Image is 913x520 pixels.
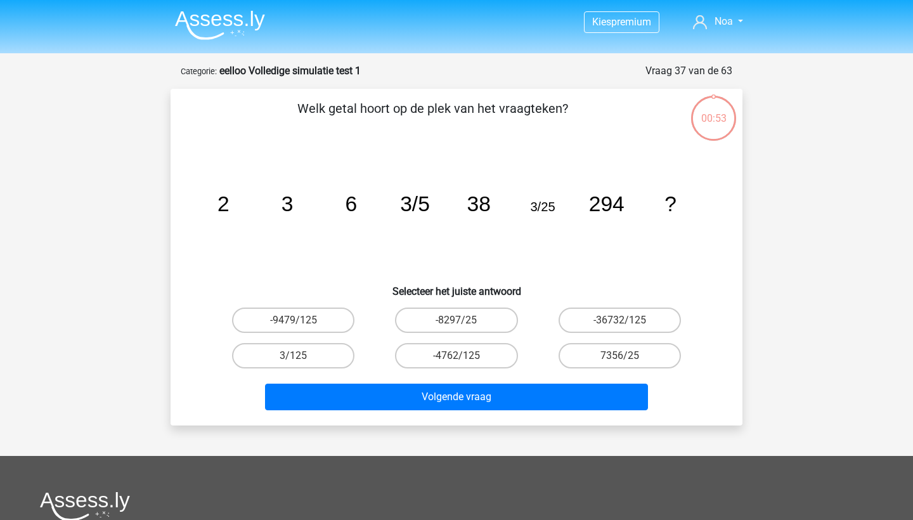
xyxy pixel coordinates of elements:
[664,192,677,216] tspan: ?
[282,192,294,216] tspan: 3
[191,275,722,297] h6: Selecteer het juiste antwoord
[467,192,491,216] tspan: 38
[232,343,354,368] label: 3/125
[395,343,517,368] label: -4762/125
[400,192,430,216] tspan: 3/5
[611,16,651,28] span: premium
[585,13,659,30] a: Kiespremium
[559,343,681,368] label: 7356/25
[395,308,517,333] label: -8297/25
[690,94,737,126] div: 00:53
[345,192,357,216] tspan: 6
[191,99,675,137] p: Welk getal hoort op de plek van het vraagteken?
[715,15,733,27] span: Noa
[219,65,361,77] strong: eelloo Volledige simulatie test 1
[217,192,230,216] tspan: 2
[181,67,217,76] small: Categorie:
[592,16,611,28] span: Kies
[559,308,681,333] label: -36732/125
[645,63,732,79] div: Vraag 37 van de 63
[530,200,555,214] tspan: 3/25
[265,384,649,410] button: Volgende vraag
[589,192,625,216] tspan: 294
[232,308,354,333] label: -9479/125
[175,10,265,40] img: Assessly
[688,14,748,29] a: Noa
